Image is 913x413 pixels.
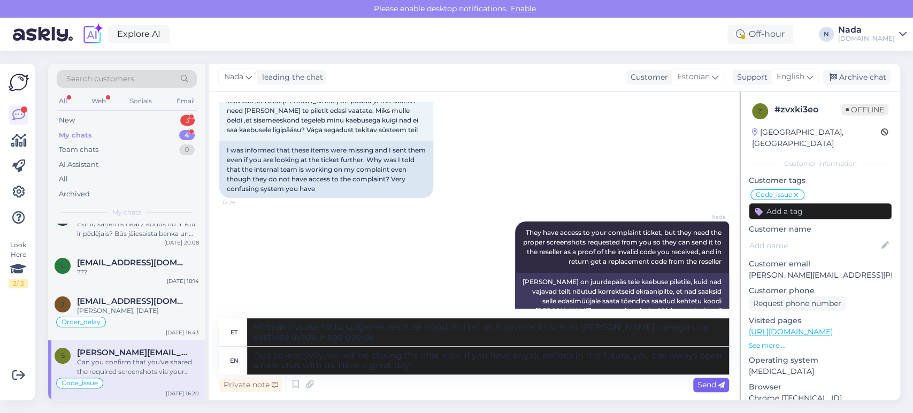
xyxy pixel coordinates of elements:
span: Offline [841,104,888,116]
p: See more ... [749,341,892,350]
span: Enable [508,4,539,13]
p: Customer tags [749,175,892,186]
div: Email [174,94,197,108]
p: Customer phone [749,285,892,296]
div: All [59,174,68,185]
span: Nada [224,71,243,83]
div: et [231,323,237,341]
div: New [59,115,75,126]
div: Archive chat [823,70,891,85]
div: 4 [179,130,195,141]
div: [DATE] 16:20 [166,389,199,397]
span: Nada [686,213,726,221]
img: explore-ai [81,23,104,45]
div: Nada [838,26,895,34]
div: Esmu saņēmis tikai 2 kodus no 3. Kur ir pēdējais? Būs jāiesaista banka un policija? [77,219,199,239]
span: l [61,262,65,270]
div: [DATE] 20:08 [164,239,199,247]
p: Operating system [749,355,892,366]
div: [GEOGRAPHIC_DATA], [GEOGRAPHIC_DATA] [752,127,881,149]
p: Customer email [749,258,892,270]
div: Request phone number [749,296,846,311]
span: Send [697,380,725,389]
p: Browser [749,381,892,393]
div: Customer [626,72,668,83]
div: leading the chat [258,72,323,83]
span: 12:26 [223,198,263,206]
div: Web [89,94,108,108]
p: [MEDICAL_DATA] [749,366,892,377]
div: en [230,351,239,370]
span: Search customers [66,73,134,85]
textarea: Mitteaktiivsuse tõttu sulgeme vestluse nüüd. Kui teil on tulevikus küsimusi, [PERSON_NAME] meiega... [247,318,729,346]
div: Team chats [59,144,98,155]
div: Archived [59,189,90,200]
span: Steinberg.lauri@mail.ee [77,348,188,357]
div: Socials [128,94,154,108]
span: Code_issue [62,380,98,386]
div: [DOMAIN_NAME] [838,34,895,43]
input: Add name [749,240,879,251]
span: My chats [112,208,141,217]
a: Explore AI [108,25,170,43]
a: Nada[DOMAIN_NAME] [838,26,907,43]
span: liisi100@gmail.com [77,258,188,267]
span: z [758,107,762,115]
p: Customer name [749,224,892,235]
div: 0 [179,144,195,155]
div: 3 [180,115,195,126]
span: Code_issue [756,192,792,198]
div: All [57,94,69,108]
div: Customer information [749,159,892,169]
div: I was informed that these items were missing and I sent them even if you are looking at the ticke... [219,141,433,198]
div: AI Assistant [59,159,98,170]
div: Private note [219,378,282,392]
div: [DATE] 18:14 [167,277,199,285]
div: 2 / 3 [9,279,28,288]
div: [PERSON_NAME] on juurdepääs teie kaebuse piletile, kuid nad vajavad teilt nõutud korrektseid ekra... [515,273,729,330]
div: N [819,27,834,42]
div: # zvxki3eo [774,103,841,116]
div: My chats [59,130,92,141]
span: Order_delay [62,319,101,325]
span: j [61,300,64,308]
div: Can you confirm that you've shared the required screenshots via your complaint ticket? [77,357,199,377]
div: ??? [77,267,199,277]
input: Add a tag [749,203,892,219]
p: [PERSON_NAME][EMAIL_ADDRESS][PERSON_NAME][DOMAIN_NAME] [749,270,892,281]
p: Chrome [TECHNICAL_ID] [749,393,892,404]
span: juku2008@hotmail.com [77,296,188,306]
div: [DATE] 16:43 [166,328,199,336]
span: They have access to your complaint ticket, but they need the proper screenshots requested from yo... [523,228,723,265]
span: Estonian [677,71,710,83]
div: Look Here [9,240,28,288]
span: S [61,351,65,360]
p: Visited pages [749,315,892,326]
div: Support [733,72,768,83]
img: Askly Logo [9,72,29,93]
a: [URL][DOMAIN_NAME] [749,327,833,336]
div: [PERSON_NAME], [DATE] [77,306,199,316]
span: English [777,71,804,83]
div: Off-hour [727,25,793,44]
textarea: Due to inactivity, we will be closing the chat now. If you have any questions in the future, you ... [247,347,729,374]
